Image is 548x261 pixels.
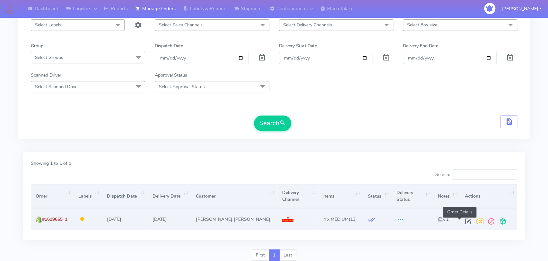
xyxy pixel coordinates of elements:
[159,84,205,90] span: Select Approval Status
[277,184,318,208] th: Delivery Channel: activate to sort column ascending
[42,216,67,222] span: #1619665_1
[191,208,277,230] td: [PERSON_NAME] [PERSON_NAME]
[392,184,433,208] th: Delivery Status: activate to sort column ascending
[460,184,517,208] th: Actions: activate to sort column ascending
[31,42,43,49] label: Group
[147,208,191,230] td: [DATE]
[452,169,517,180] input: Search:
[31,184,74,208] th: Order: activate to sort column ascending
[269,249,280,261] a: 1
[35,84,79,90] span: Select Scanned Driver
[36,216,42,223] img: shopify.png
[407,22,437,28] span: Select Box size
[102,184,148,208] th: Dispatch Date: activate to sort column ascending
[282,216,293,223] img: Royal Mail
[497,2,546,15] button: [PERSON_NAME]
[35,22,61,28] span: Select Labels
[435,169,517,180] label: Search:
[433,184,460,208] th: Notes: activate to sort column ascending
[31,160,71,167] label: Showing 1 to 1 of 1
[254,116,291,131] button: Search
[279,42,317,49] label: Delivery Start Date
[438,216,448,222] i: x 1
[323,216,357,222] span: (13)
[155,72,187,79] label: Approval Status
[403,42,438,49] label: Delivery End Date
[155,42,183,49] label: Dispatch Date
[323,216,349,222] span: 4 x MEDIUM
[283,22,332,28] span: Select Delivery Channels
[318,184,363,208] th: Items: activate to sort column ascending
[102,208,148,230] td: [DATE]
[147,184,191,208] th: Delivery Date: activate to sort column ascending
[74,184,102,208] th: Labels: activate to sort column ascending
[31,72,61,79] label: Scanned Driver
[191,184,277,208] th: Customer: activate to sort column ascending
[159,22,203,28] span: Select Sales Channels
[35,54,63,61] span: Select Groups
[363,184,392,208] th: Status: activate to sort column ascending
